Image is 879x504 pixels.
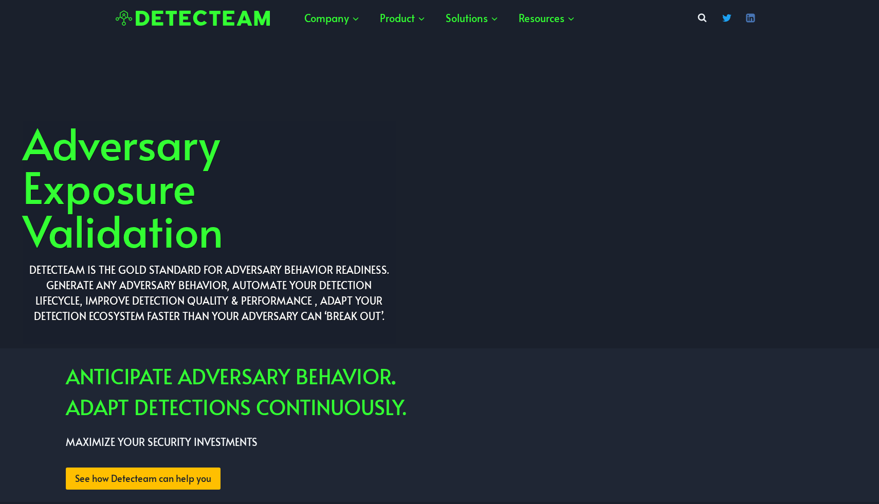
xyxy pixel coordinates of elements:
span: Company [304,9,359,27]
span: Product [380,9,425,27]
h2: Detecteam IS THE GOLD STANDARD FOR ADVERSARY BEHAVIOR READINESS. GENERATE ANY Adversary BEHAVIOR,... [23,262,396,324]
a: Linkedin [740,8,761,28]
a: See how Detecteam can help you [66,468,221,490]
img: Detecteam [116,10,270,26]
h2: ANTICIPATE ADVERSARY BEHAVIOR ADAPT DETECTIONS CONTINUOUSLY. [66,361,879,422]
span: Solutions [446,9,498,27]
a: Company [294,3,370,33]
button: View Search Form [693,9,711,27]
a: Twitter [717,8,737,28]
span: See how Detecteam can help you [75,471,211,486]
span: Resources [519,9,575,27]
a: Product [370,3,435,33]
a: Resources [508,3,585,33]
nav: Primary Navigation [294,3,585,33]
h1: Adversary Exposure Validation [23,121,396,252]
strong: . [392,362,395,390]
p: MAXIMIZE YOUR SECURITY INVESTMENTS [66,433,879,451]
a: Solutions [435,3,508,33]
